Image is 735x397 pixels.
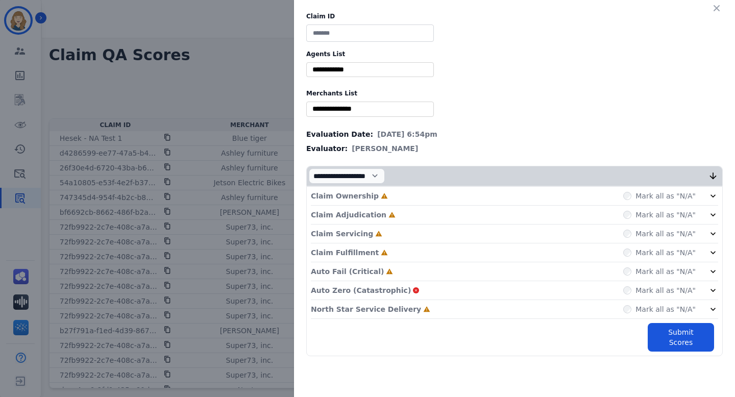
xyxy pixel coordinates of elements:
span: [PERSON_NAME] [352,143,418,154]
div: Evaluator: [306,143,723,154]
span: [DATE] 6:54pm [377,129,437,139]
ul: selected options [309,64,431,75]
p: Claim Servicing [311,229,373,239]
p: Claim Adjudication [311,210,386,220]
label: Merchants List [306,89,723,97]
label: Mark all as "N/A" [635,266,696,277]
label: Mark all as "N/A" [635,304,696,314]
p: Auto Fail (Critical) [311,266,384,277]
ul: selected options [309,104,431,114]
label: Mark all as "N/A" [635,191,696,201]
label: Mark all as "N/A" [635,285,696,295]
div: Evaluation Date: [306,129,723,139]
label: Mark all as "N/A" [635,210,696,220]
p: Auto Zero (Catastrophic) [311,285,411,295]
button: Submit Scores [648,323,714,352]
p: Claim Fulfillment [311,247,379,258]
label: Mark all as "N/A" [635,247,696,258]
label: Agents List [306,50,723,58]
label: Claim ID [306,12,723,20]
p: Claim Ownership [311,191,379,201]
p: North Star Service Delivery [311,304,421,314]
label: Mark all as "N/A" [635,229,696,239]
